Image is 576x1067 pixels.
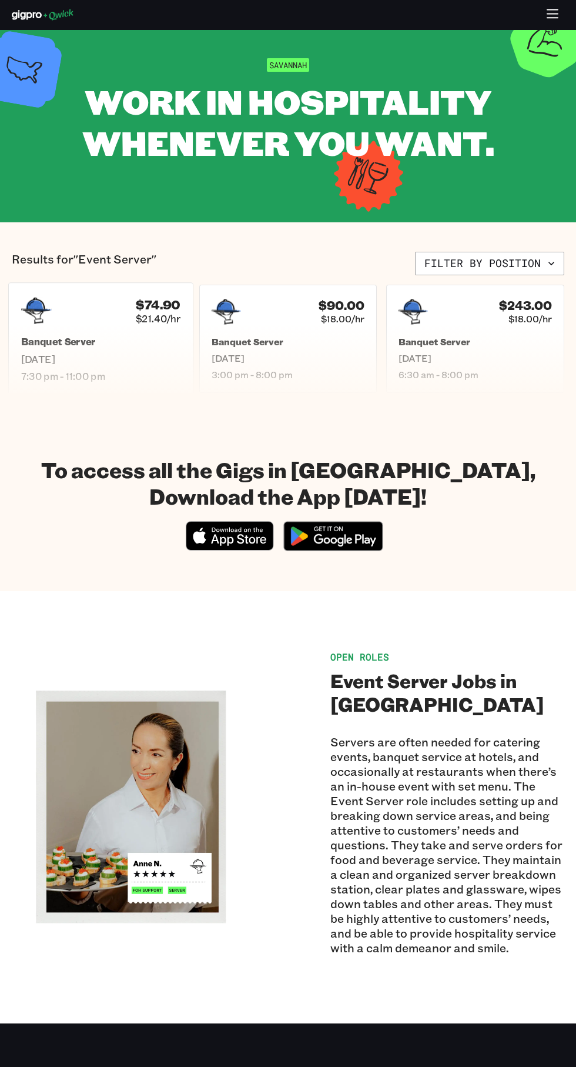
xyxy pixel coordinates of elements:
[499,298,552,313] h4: $243.00
[319,298,364,313] h4: $90.00
[186,541,274,553] a: Download on the App Store
[199,285,377,393] a: $90.00$18.00/hrBanquet Server[DATE]3:00 pm - 8:00 pm
[415,252,564,275] button: Filter by position
[386,285,564,393] a: $243.00$18.00/hrBanquet Server[DATE]6:30 am - 8:00 pm
[82,79,494,165] span: WORK IN HOSPITALITY WHENEVER YOU WANT.
[212,336,365,348] h5: Banquet Server
[12,252,156,275] p: Results for "Event Server"
[330,669,564,716] h2: Event Server Jobs in [GEOGRAPHIC_DATA]
[212,352,365,364] span: [DATE]
[21,370,180,382] span: 7:30 pm - 11:00 pm
[12,456,564,509] h1: To access all the Gigs in [GEOGRAPHIC_DATA], Download the App [DATE]!
[321,313,364,325] span: $18.00/hr
[508,313,552,325] span: $18.00/hr
[136,312,180,325] span: $21.40/hr
[136,297,180,312] h4: $74.90
[276,514,390,558] img: Get it on Google Play
[8,282,193,395] a: $74.90$21.40/hrBanquet Server[DATE]7:30 pm - 11:00 pm
[212,369,365,381] span: 3:00 pm - 8:00 pm
[12,690,246,924] img: Tray of food.
[21,336,180,348] h5: Banquet Server
[398,352,552,364] span: [DATE]
[398,336,552,348] h5: Banquet Server
[21,353,180,365] span: [DATE]
[398,369,552,381] span: 6:30 am - 8:00 pm
[330,651,389,663] span: Open Roles
[267,58,309,72] span: Savannah
[330,735,564,955] p: Servers are often needed for catering events, banquet service at hotels, and occasionally at rest...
